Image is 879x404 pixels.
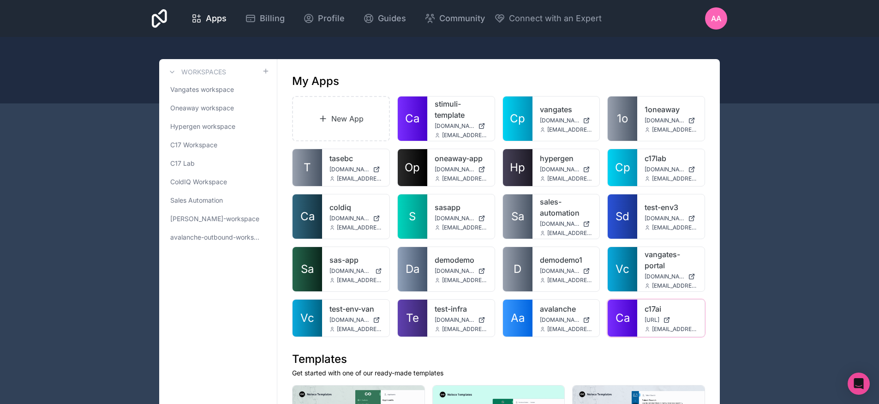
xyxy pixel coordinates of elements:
a: [DOMAIN_NAME] [645,166,697,173]
a: [PERSON_NAME]-workspace [167,211,269,227]
a: [DOMAIN_NAME] [435,166,487,173]
a: New App [292,96,390,141]
a: [DOMAIN_NAME] [645,273,697,280]
span: Sa [511,209,524,224]
a: sasapp [435,202,487,213]
a: vangates [540,104,592,115]
a: [DOMAIN_NAME] [435,267,487,275]
span: [DOMAIN_NAME] [329,166,369,173]
a: [DOMAIN_NAME] [540,316,592,324]
span: [DOMAIN_NAME] [329,215,369,222]
span: [EMAIL_ADDRESS][DOMAIN_NAME] [337,175,382,182]
span: [EMAIL_ADDRESS][DOMAIN_NAME] [547,229,592,237]
span: [DOMAIN_NAME] [435,215,474,222]
span: Ca [300,209,315,224]
a: Sa [503,194,532,239]
a: Op [398,149,427,186]
a: test-infra [435,303,487,314]
span: D [514,262,521,277]
a: demodemo1 [540,254,592,265]
a: demodemo [435,254,487,265]
a: [DOMAIN_NAME] [435,215,487,222]
span: C17 Lab [170,159,195,168]
span: S [409,209,416,224]
span: Op [405,160,420,175]
a: 1oneaway [645,104,697,115]
span: [EMAIL_ADDRESS][DOMAIN_NAME] [652,126,697,133]
a: Ca [398,96,427,141]
a: Vc [293,300,322,337]
a: [DOMAIN_NAME] [435,122,487,130]
a: vangates-portal [645,249,697,271]
span: [DOMAIN_NAME] [540,267,580,275]
a: D [503,247,532,291]
a: test-env-van [329,303,382,314]
a: coldiq [329,202,382,213]
span: T [304,160,311,175]
a: Profile [296,8,352,29]
a: tasebc [329,153,382,164]
a: 1o [608,96,637,141]
span: [DOMAIN_NAME] [435,166,474,173]
span: [EMAIL_ADDRESS][DOMAIN_NAME] [442,326,487,333]
a: T [293,149,322,186]
span: [EMAIL_ADDRESS][DOMAIN_NAME] [547,326,592,333]
a: stimuli-template [435,98,487,121]
span: ColdIQ Workspace [170,177,227,187]
a: [DOMAIN_NAME] [329,166,382,173]
span: [DOMAIN_NAME] [645,215,684,222]
span: [DOMAIN_NAME] [329,316,369,324]
a: Vangates workspace [167,81,269,98]
span: Ca [616,311,630,326]
a: [DOMAIN_NAME] [540,220,592,228]
span: [EMAIL_ADDRESS][DOMAIN_NAME] [337,224,382,231]
span: [EMAIL_ADDRESS][DOMAIN_NAME] [547,277,592,284]
span: [EMAIL_ADDRESS][DOMAIN_NAME] [442,175,487,182]
h1: My Apps [292,74,339,89]
a: c17ai [645,303,697,314]
span: [DOMAIN_NAME] [645,117,684,124]
a: Workspaces [167,66,226,78]
h1: Templates [292,352,705,367]
span: [EMAIL_ADDRESS][DOMAIN_NAME] [652,326,697,333]
a: avalanche-outbound-workspace [167,229,269,246]
span: [DOMAIN_NAME] [645,166,684,173]
a: Guides [356,8,413,29]
a: [DOMAIN_NAME] [329,215,382,222]
span: Sa [301,262,314,277]
span: [DOMAIN_NAME] [540,220,580,228]
a: Ca [293,194,322,239]
span: Apps [206,12,227,25]
a: Te [398,300,427,337]
span: Profile [318,12,345,25]
a: Billing [238,8,292,29]
span: Cp [615,160,630,175]
span: [EMAIL_ADDRESS][DOMAIN_NAME] [652,224,697,231]
span: Te [406,311,419,326]
span: Hypergen workspace [170,122,235,131]
span: [EMAIL_ADDRESS][DOMAIN_NAME] [442,277,487,284]
span: [DOMAIN_NAME] [435,122,474,130]
a: sas-app [329,254,382,265]
span: Da [406,262,419,277]
span: [URL] [645,316,659,324]
a: S [398,194,427,239]
span: [DOMAIN_NAME] [329,267,371,275]
a: C17 Workspace [167,137,269,153]
a: [DOMAIN_NAME] [329,267,382,275]
span: Aa [511,311,525,326]
span: [EMAIL_ADDRESS][DOMAIN_NAME] [337,277,382,284]
span: Connect with an Expert [509,12,602,25]
a: [DOMAIN_NAME] [645,215,697,222]
a: Cp [608,149,637,186]
span: Vc [300,311,314,326]
a: Community [417,8,492,29]
a: c17lab [645,153,697,164]
span: Oneaway workspace [170,103,234,113]
span: [EMAIL_ADDRESS] [652,175,697,182]
span: [EMAIL_ADDRESS][DOMAIN_NAME] [442,132,487,139]
span: [DOMAIN_NAME] [540,117,580,124]
span: [DOMAIN_NAME] [435,316,474,324]
span: Ca [405,111,419,126]
a: Vc [608,247,637,291]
